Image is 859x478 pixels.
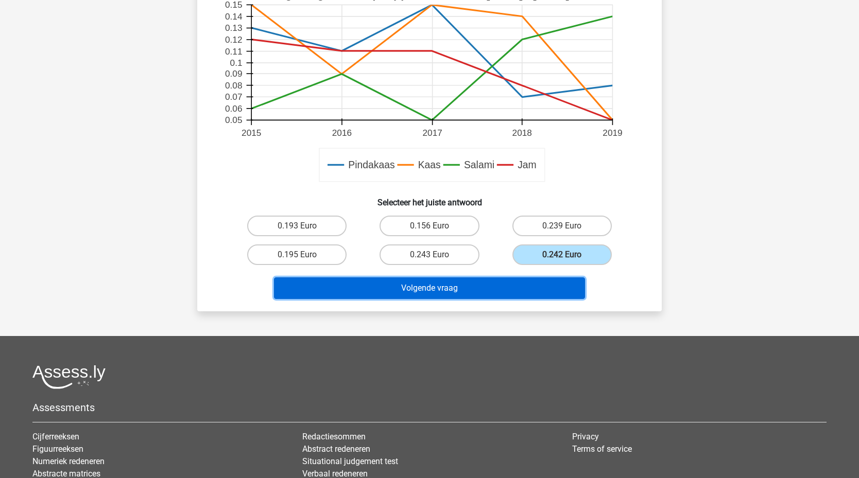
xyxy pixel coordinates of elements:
[32,432,79,441] a: Cijferreeksen
[225,103,242,114] text: 0.06
[423,128,442,138] text: 2017
[32,401,827,414] h5: Assessments
[380,216,479,236] label: 0.156 Euro
[464,160,494,171] text: Salami
[302,456,398,466] a: Situational judgement test
[242,128,261,138] text: 2015
[225,11,243,22] text: 0.14
[512,128,532,138] text: 2018
[225,92,242,102] text: 0.07
[512,216,612,236] label: 0.239 Euro
[302,432,366,441] a: Redactiesommen
[572,444,632,454] a: Terms of service
[512,244,612,265] label: 0.242 Euro
[247,216,347,236] label: 0.193 Euro
[603,128,622,138] text: 2019
[518,160,537,171] text: Jam
[225,80,242,91] text: 0.08
[572,432,599,441] a: Privacy
[32,444,83,454] a: Figuurreeksen
[32,456,105,466] a: Numeriek redeneren
[348,160,394,171] text: Pindakaas
[225,68,242,79] text: 0.09
[418,160,441,171] text: Kaas
[247,244,347,265] label: 0.195 Euro
[274,277,586,299] button: Volgende vraag
[332,128,352,138] text: 2016
[32,365,106,389] img: Assessly logo
[225,115,242,126] text: 0.05
[302,444,370,454] a: Abstract redeneren
[225,46,242,57] text: 0.11
[214,189,645,207] h6: Selecteer het juiste antwoord
[230,58,243,68] text: 0.1
[225,34,242,45] text: 0.12
[225,23,242,33] text: 0.13
[380,244,479,265] label: 0.243 Euro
